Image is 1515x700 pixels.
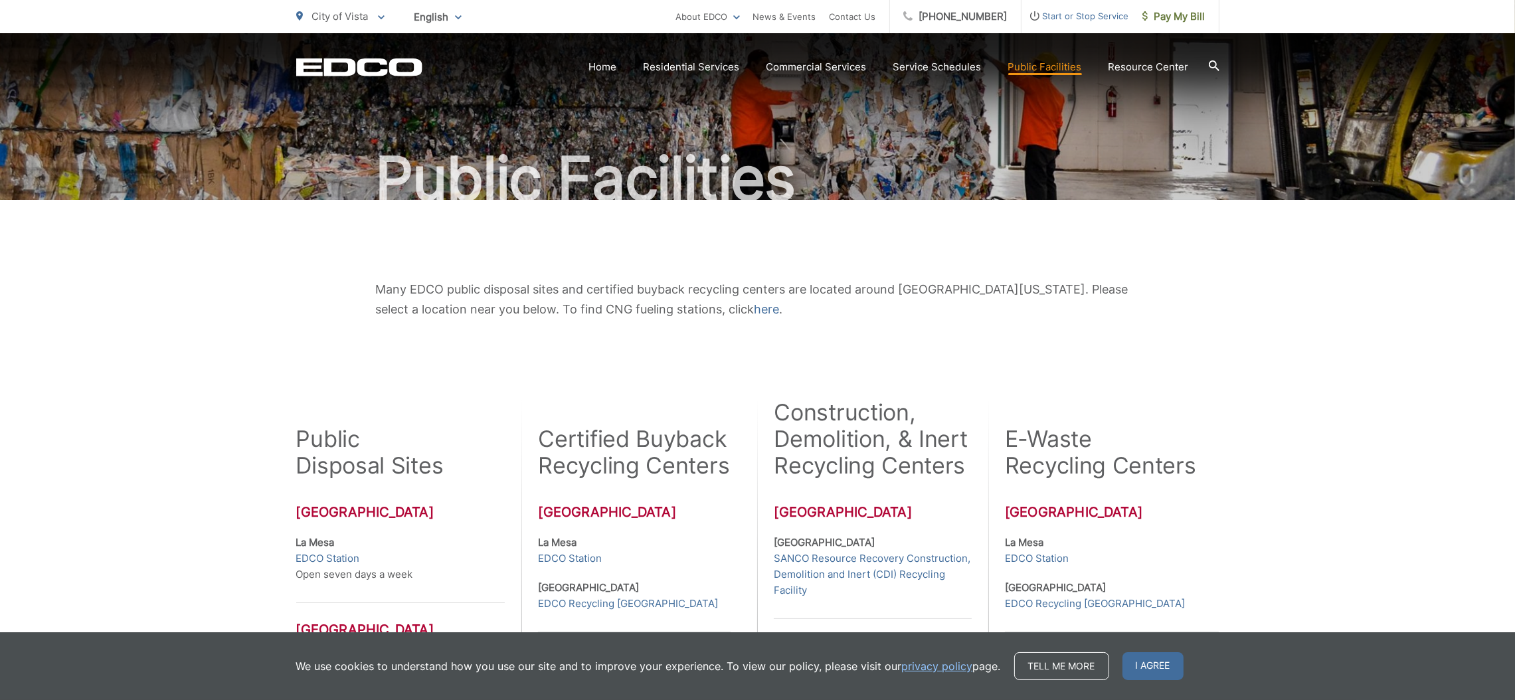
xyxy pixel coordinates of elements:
[538,596,718,612] a: EDCO Recycling [GEOGRAPHIC_DATA]
[589,59,617,75] a: Home
[538,426,731,479] h2: Certified Buyback Recycling Centers
[296,145,1219,212] h1: Public Facilities
[1109,59,1189,75] a: Resource Center
[1005,551,1069,567] a: EDCO Station
[538,536,577,549] strong: La Mesa
[774,399,971,479] h2: Construction, Demolition, & Inert Recycling Centers
[774,618,971,654] h3: [GEOGRAPHIC_DATA]
[774,536,875,549] strong: [GEOGRAPHIC_DATA]
[1014,652,1109,680] a: Tell me more
[1142,9,1205,25] span: Pay My Bill
[296,602,505,638] h3: [GEOGRAPHIC_DATA]
[538,581,639,594] strong: [GEOGRAPHIC_DATA]
[753,9,816,25] a: News & Events
[296,536,335,549] strong: La Mesa
[1005,596,1185,612] a: EDCO Recycling [GEOGRAPHIC_DATA]
[296,58,422,76] a: EDCD logo. Return to the homepage.
[296,535,505,582] p: Open seven days a week
[538,551,602,567] a: EDCO Station
[830,9,876,25] a: Contact Us
[1005,632,1219,667] h3: [GEOGRAPHIC_DATA]
[893,59,982,75] a: Service Schedules
[644,59,740,75] a: Residential Services
[376,282,1128,316] span: Many EDCO public disposal sites and certified buyback recycling centers are located around [GEOGR...
[538,632,731,667] h3: [GEOGRAPHIC_DATA]
[1005,504,1219,520] h3: [GEOGRAPHIC_DATA]
[538,504,731,520] h3: [GEOGRAPHIC_DATA]
[755,300,780,319] a: here
[1005,426,1196,479] h2: E-Waste Recycling Centers
[1005,581,1106,594] strong: [GEOGRAPHIC_DATA]
[296,426,444,479] h2: Public Disposal Sites
[676,9,740,25] a: About EDCO
[774,504,971,520] h3: [GEOGRAPHIC_DATA]
[902,658,973,674] a: privacy policy
[404,5,472,29] span: English
[1122,652,1184,680] span: I agree
[1008,59,1082,75] a: Public Facilities
[312,10,369,23] span: City of Vista
[774,551,971,598] a: SANCO Resource Recovery Construction, Demolition and Inert (CDI) Recycling Facility
[296,504,505,520] h3: [GEOGRAPHIC_DATA]
[1005,536,1043,549] strong: La Mesa
[296,658,1001,674] p: We use cookies to understand how you use our site and to improve your experience. To view our pol...
[296,551,360,567] a: EDCO Station
[766,59,867,75] a: Commercial Services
